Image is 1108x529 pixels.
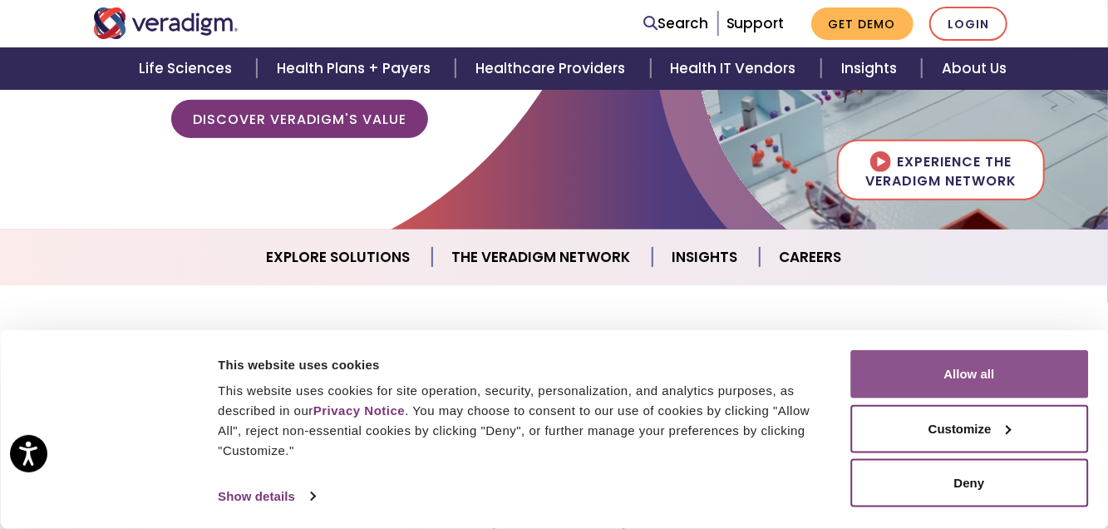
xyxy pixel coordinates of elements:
[218,381,831,461] div: This website uses cookies for site operation, security, personalization, and analytics purposes, ...
[247,236,432,279] a: Explore Solutions
[726,13,785,33] a: Support
[652,236,760,279] a: Insights
[790,410,1088,509] iframe: Drift Chat Widget
[93,7,239,39] img: Veradigm logo
[760,236,862,279] a: Careers
[922,47,1027,90] a: About Us
[257,47,456,90] a: Health Plans + Payers
[456,47,650,90] a: Healthcare Providers
[218,354,831,374] div: This website uses cookies
[811,7,913,40] a: Get Demo
[644,12,709,35] a: Search
[929,7,1007,41] a: Login
[119,47,257,90] a: Life Sciences
[651,47,821,90] a: Health IT Vendors
[218,484,314,509] a: Show details
[313,403,405,418] a: Privacy Notice
[821,47,922,90] a: Insights
[850,404,1088,452] button: Customize
[432,236,652,279] a: The Veradigm Network
[171,100,428,138] a: Discover Veradigm's Value
[850,350,1088,398] button: Allow all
